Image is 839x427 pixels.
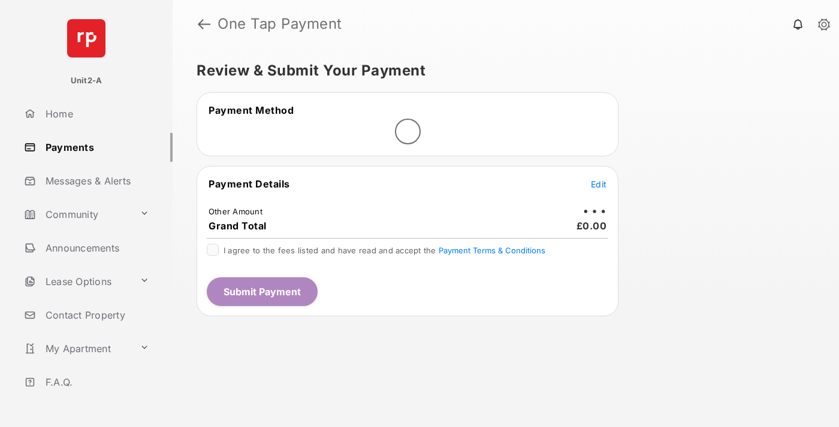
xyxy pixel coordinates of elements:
[19,166,173,195] a: Messages & Alerts
[591,178,606,190] button: Edit
[591,179,606,189] span: Edit
[19,368,173,396] a: F.A.Q.
[209,178,290,190] span: Payment Details
[19,334,135,363] a: My Apartment
[71,75,102,87] p: Unit2-A
[209,104,294,116] span: Payment Method
[197,63,805,78] h5: Review & Submit Your Payment
[19,200,135,229] a: Community
[209,220,267,232] span: Grand Total
[208,206,263,217] td: Other Amount
[67,19,105,57] img: svg+xml;base64,PHN2ZyB4bWxucz0iaHR0cDovL3d3dy53My5vcmcvMjAwMC9zdmciIHdpZHRoPSI2NCIgaGVpZ2h0PSI2NC...
[19,301,173,329] a: Contact Property
[19,267,135,296] a: Lease Options
[19,234,173,262] a: Announcements
[19,133,173,162] a: Payments
[207,277,318,306] button: Submit Payment
[218,17,342,31] strong: One Tap Payment
[577,220,607,232] span: £0.00
[224,246,545,255] span: I agree to the fees listed and have read and accept the
[19,99,173,128] a: Home
[439,246,545,255] button: I agree to the fees listed and have read and accept the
